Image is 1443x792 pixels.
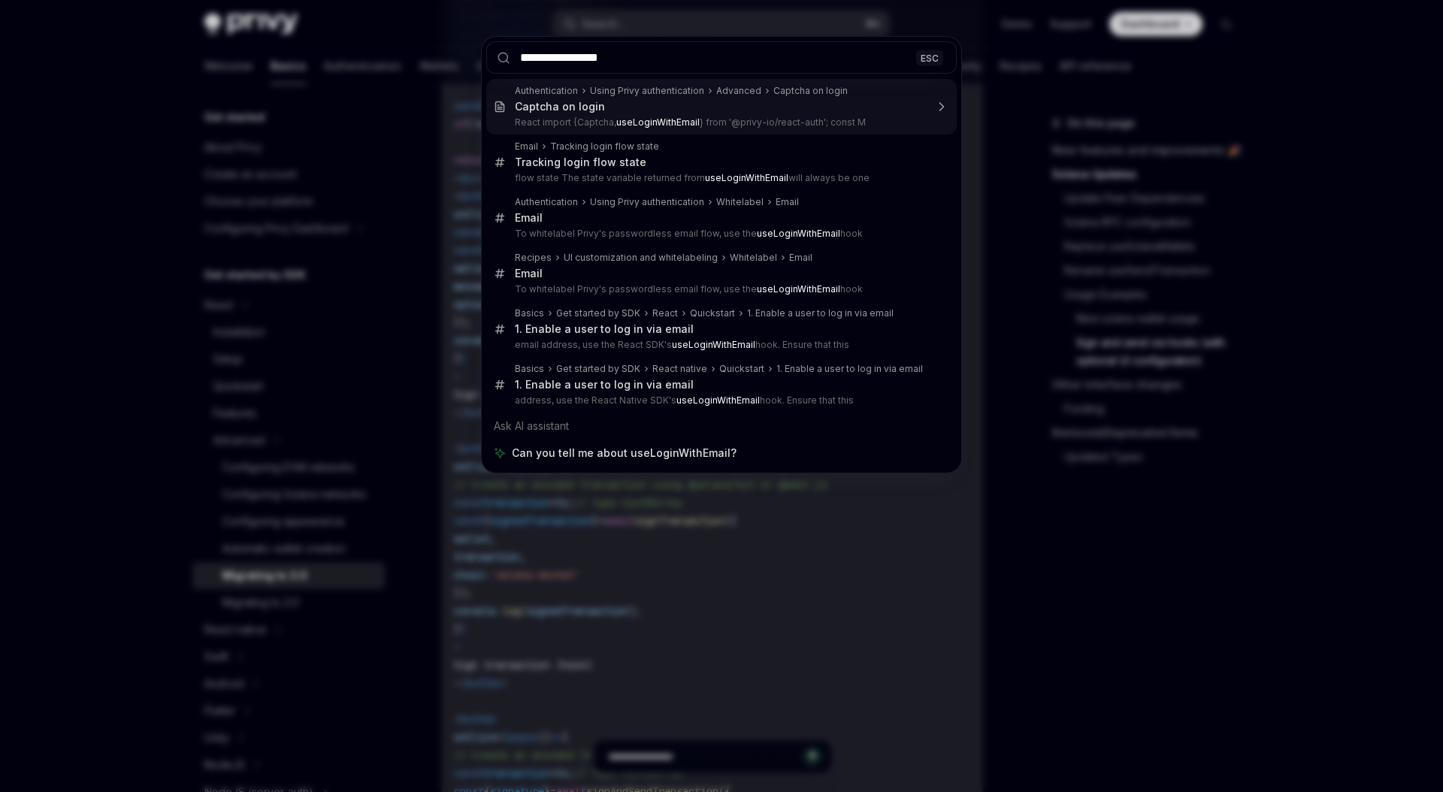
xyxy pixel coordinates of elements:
[757,283,840,295] b: useLoginWithEmail
[550,141,659,153] div: Tracking login flow state
[590,196,704,208] div: Using Privy authentication
[789,252,812,264] div: Email
[515,339,925,351] p: email address, use the React SDK's hook. Ensure that this
[515,394,925,407] p: address, use the React Native SDK's hook. Ensure that this
[515,307,544,319] div: Basics
[690,307,735,319] div: Quickstart
[515,156,646,169] div: Tracking login flow state
[515,322,694,336] div: 1. Enable a user to log in via email
[705,172,788,183] b: useLoginWithEmail
[515,211,543,225] div: Email
[515,196,578,208] div: Authentication
[515,267,543,280] div: Email
[590,85,704,97] div: Using Privy authentication
[515,85,578,97] div: Authentication
[515,252,552,264] div: Recipes
[515,141,538,153] div: Email
[564,252,718,264] div: UI customization and whitelabeling
[515,378,694,391] div: 1. Enable a user to log in via email
[515,116,925,128] p: React import {Captcha, } from '@privy-io/react-auth'; const M
[672,339,755,350] b: useLoginWithEmail
[776,196,799,208] div: Email
[486,413,957,440] div: Ask AI assistant
[616,116,700,128] b: useLoginWithEmail
[716,85,761,97] div: Advanced
[719,363,764,375] div: Quickstart
[757,228,840,239] b: useLoginWithEmail
[652,363,707,375] div: React native
[730,252,777,264] div: Whitelabel
[556,363,640,375] div: Get started by SDK
[515,100,605,113] div: Captcha on login
[747,307,894,319] div: 1. Enable a user to log in via email
[512,446,737,461] span: Can you tell me about useLoginWithEmail?
[515,172,925,184] p: flow state The state variable returned from will always be one
[776,363,923,375] div: 1. Enable a user to log in via email
[652,307,678,319] div: React
[676,394,760,406] b: useLoginWithEmail
[515,228,925,240] p: To whitelabel Privy's passwordless email flow, use the hook
[916,50,943,65] div: ESC
[556,307,640,319] div: Get started by SDK
[716,196,764,208] div: Whitelabel
[773,85,848,97] div: Captcha on login
[515,283,925,295] p: To whitelabel Privy's passwordless email flow, use the hook
[515,363,544,375] div: Basics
